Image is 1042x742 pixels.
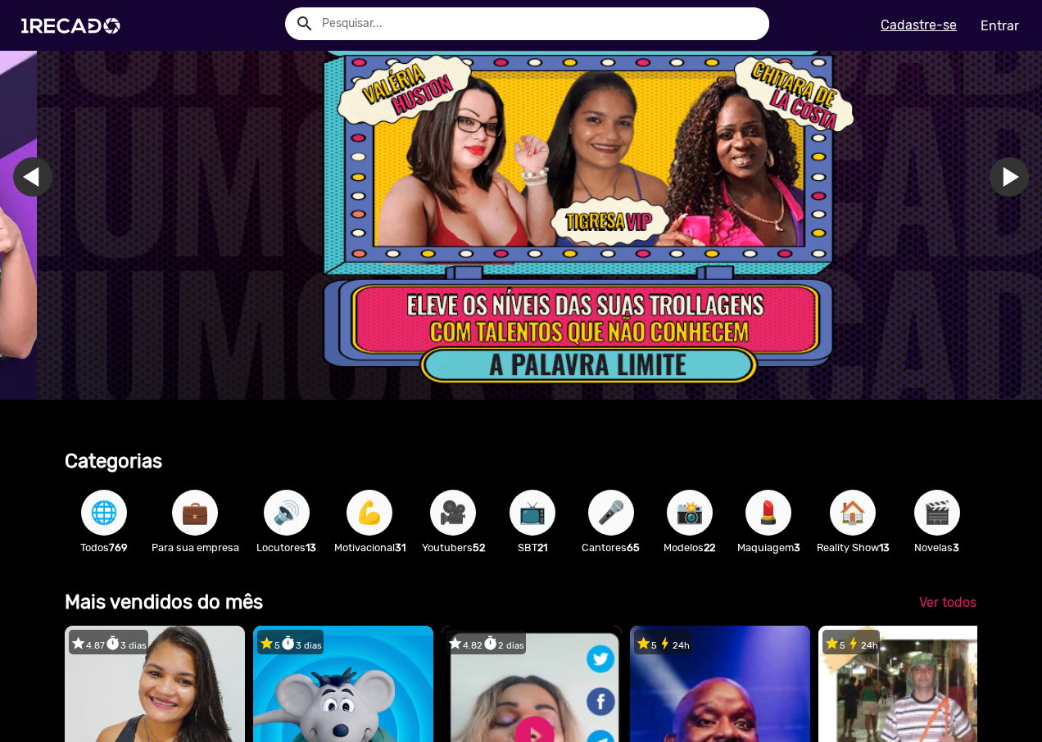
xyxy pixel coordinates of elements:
[794,541,800,554] b: 3
[627,541,640,554] b: 65
[347,490,392,536] button: 💪
[310,7,769,40] input: Pesquisar...
[588,490,634,536] button: 🎤
[970,11,1030,40] a: Entrar
[830,490,876,536] button: 🏠
[906,540,968,555] p: Novelas
[50,157,89,197] a: Ir para o slide anterior
[256,540,318,555] p: Locutores
[510,490,555,536] button: 📺
[306,541,316,554] b: 13
[73,540,135,555] p: Todos
[90,490,118,536] span: 🌐
[879,541,890,554] b: 13
[881,17,957,33] u: Cadastre-se
[953,541,959,554] b: 3
[172,490,218,536] button: 💼
[597,490,625,536] span: 🎤
[65,450,162,473] b: Categorias
[667,490,713,536] button: 📸
[473,541,485,554] b: 52
[923,490,951,536] span: 🎬
[676,490,704,536] span: 📸
[152,540,239,555] p: Para sua empresa
[439,490,467,536] span: 🎥
[519,490,546,536] span: 📺
[704,541,715,554] b: 22
[264,490,310,536] button: 🔊
[839,490,867,536] span: 🏠
[817,540,890,555] p: Reality Show
[295,14,315,34] mat-icon: Example home icon
[65,590,263,613] b: Mais vendidos do mês
[422,540,485,555] p: Youtubers
[580,540,642,555] p: Cantores
[754,490,782,536] span: 💄
[356,490,383,536] span: 💪
[395,541,405,554] b: 31
[501,540,564,555] p: SBT
[919,595,976,610] span: Ver todos
[273,490,301,536] span: 🔊
[914,490,960,536] button: 🎬
[537,541,547,554] b: 21
[109,541,128,554] b: 769
[334,540,405,555] p: Motivacional
[289,8,318,37] button: Example home icon
[659,540,721,555] p: Modelos
[745,490,791,536] button: 💄
[430,490,476,536] button: 🎥
[181,490,209,536] span: 💼
[737,540,800,555] p: Maquiagem
[81,490,127,536] button: 🌐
